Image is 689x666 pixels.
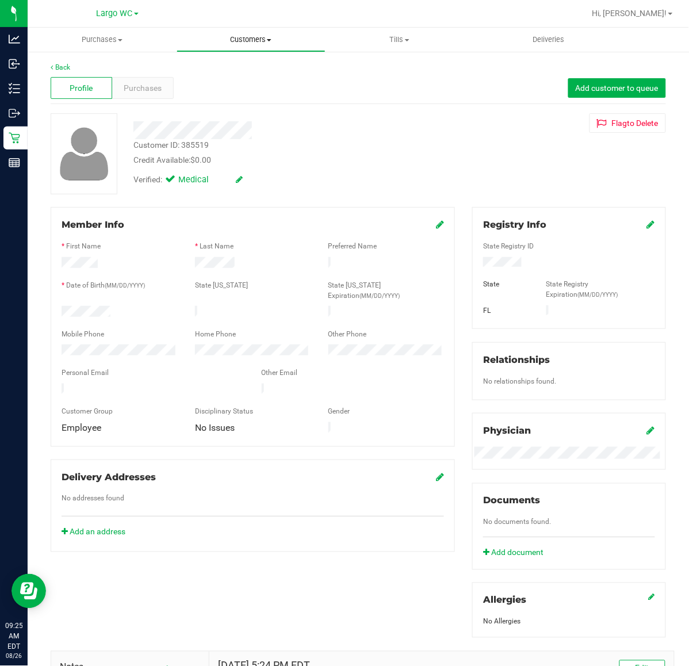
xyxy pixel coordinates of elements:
iframe: Resource center [12,574,46,608]
a: Purchases [28,28,177,52]
div: Customer ID: 385519 [133,139,209,151]
a: Customers [177,28,326,52]
p: 09:25 AM EDT [5,621,22,652]
span: Physician [483,425,531,436]
div: No Allergies [483,617,655,627]
label: Last Name [200,241,234,251]
span: Member Info [62,219,124,230]
div: Credit Available: [133,154,432,166]
a: Add an address [62,527,125,537]
label: Other Phone [328,329,367,339]
span: Purchases [28,35,177,45]
button: Flagto Delete [590,113,666,133]
a: Add document [483,547,549,559]
span: Allergies [483,595,526,606]
span: Largo WC [97,9,133,18]
label: Personal Email [62,368,109,378]
inline-svg: Inventory [9,83,20,94]
label: Other Email [262,368,298,378]
label: Disciplinary Status [195,406,253,416]
inline-svg: Analytics [9,33,20,45]
label: State [US_STATE] Expiration [328,280,445,301]
label: State Registry ID [483,241,534,251]
inline-svg: Inbound [9,58,20,70]
div: Verified: [133,174,243,186]
inline-svg: Outbound [9,108,20,119]
inline-svg: Retail [9,132,20,144]
div: FL [474,305,538,316]
img: user-icon.png [54,124,114,183]
span: Documents [483,495,540,506]
span: Delivery Addresses [62,472,156,483]
div: State [474,279,538,289]
a: Deliveries [474,28,623,52]
label: Date of Birth [66,280,145,290]
a: Tills [326,28,474,52]
button: Add customer to queue [568,78,666,98]
span: No Issues [195,422,235,433]
span: Purchases [124,82,162,94]
span: Customers [177,35,325,45]
label: First Name [66,241,101,251]
label: No relationships found. [483,376,556,386]
span: (MM/DD/YYYY) [360,293,400,299]
span: Relationships [483,354,550,365]
span: Profile [70,82,93,94]
label: Gender [328,406,350,416]
label: Customer Group [62,406,113,416]
label: State [US_STATE] [195,280,248,290]
label: Mobile Phone [62,329,104,339]
span: (MM/DD/YYYY) [578,292,618,298]
span: Hi, [PERSON_NAME]! [592,9,667,18]
span: Add customer to queue [576,83,659,93]
span: Medical [178,174,224,186]
a: Back [51,63,70,71]
label: Home Phone [195,329,236,339]
span: (MM/DD/YYYY) [105,282,145,289]
label: Preferred Name [328,241,377,251]
span: Registry Info [483,219,546,230]
inline-svg: Reports [9,157,20,169]
span: Deliveries [517,35,580,45]
label: No addresses found [62,493,124,504]
label: State Registry Expiration [546,279,655,300]
span: Employee [62,422,101,433]
span: $0.00 [190,155,211,164]
span: Tills [326,35,474,45]
span: No documents found. [483,518,551,526]
p: 08/26 [5,652,22,661]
